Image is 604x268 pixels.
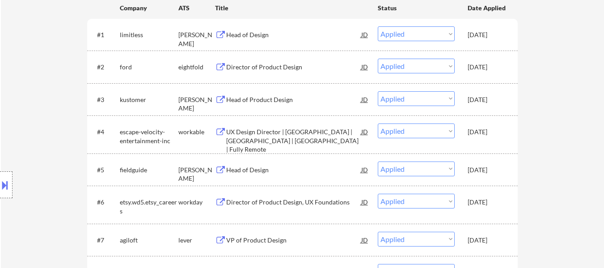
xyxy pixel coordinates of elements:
[178,63,215,72] div: eightfold
[468,95,507,104] div: [DATE]
[178,166,215,183] div: [PERSON_NAME]
[178,95,215,113] div: [PERSON_NAME]
[360,26,369,43] div: JD
[468,166,507,174] div: [DATE]
[215,4,369,13] div: Title
[226,95,361,104] div: Head of Product Design
[360,91,369,107] div: JD
[226,63,361,72] div: Director of Product Design
[226,166,361,174] div: Head of Design
[468,63,507,72] div: [DATE]
[468,128,507,136] div: [DATE]
[178,198,215,207] div: workday
[226,30,361,39] div: Head of Design
[178,128,215,136] div: workable
[468,236,507,245] div: [DATE]
[97,30,113,39] div: #1
[178,4,215,13] div: ATS
[360,194,369,210] div: JD
[120,4,178,13] div: Company
[360,162,369,178] div: JD
[360,59,369,75] div: JD
[178,30,215,48] div: [PERSON_NAME]
[468,198,507,207] div: [DATE]
[468,4,507,13] div: Date Applied
[360,232,369,248] div: JD
[178,236,215,245] div: lever
[360,123,369,140] div: JD
[120,30,178,39] div: limitless
[226,236,361,245] div: VP of Product Design
[468,30,507,39] div: [DATE]
[226,198,361,207] div: Director of Product Design, UX Foundations
[226,128,361,154] div: UX Design Director | [GEOGRAPHIC_DATA] | [GEOGRAPHIC_DATA] | [GEOGRAPHIC_DATA] | Fully Remote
